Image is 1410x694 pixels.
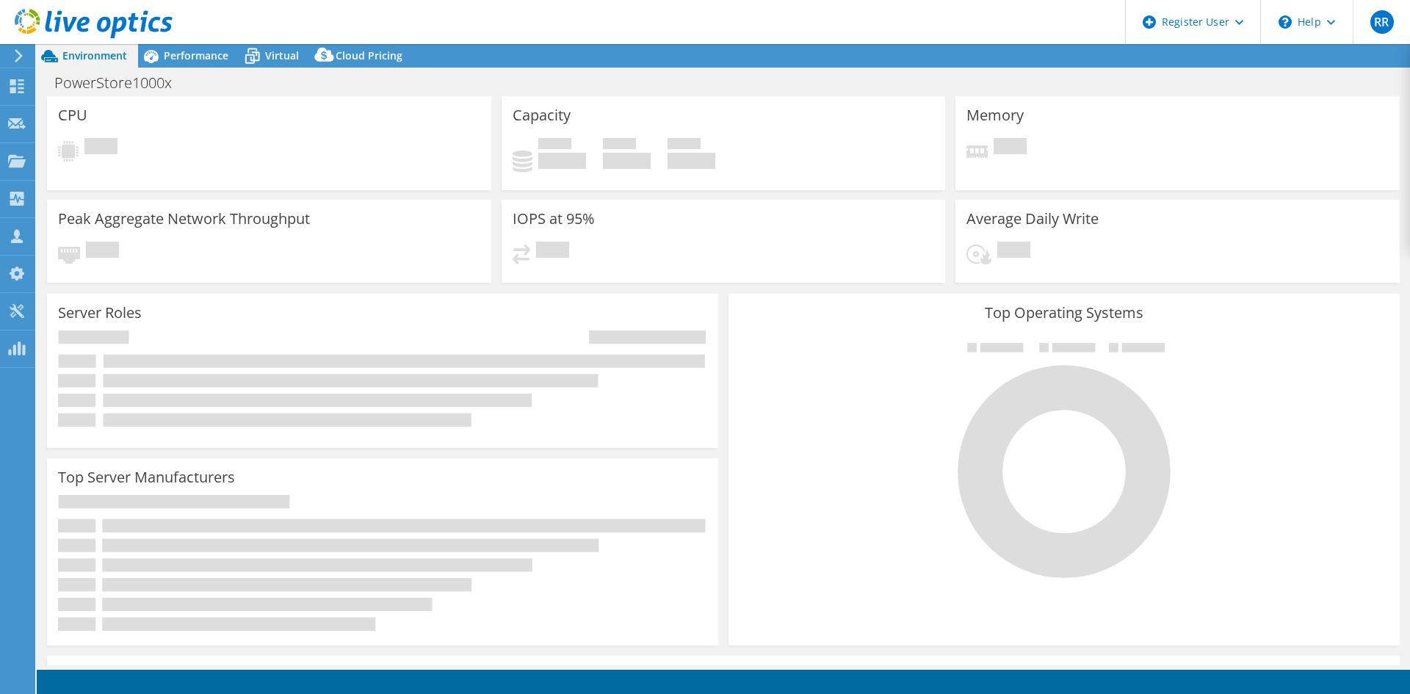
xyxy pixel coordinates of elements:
[668,153,715,169] h4: 0 GiB
[62,48,127,62] span: Environment
[997,242,1030,261] span: Pending
[603,153,651,169] h4: 0 GiB
[603,138,636,153] span: Free
[966,107,1024,123] h3: Memory
[164,48,228,62] span: Performance
[513,107,571,123] h3: Capacity
[58,211,310,227] h3: Peak Aggregate Network Throughput
[48,75,195,91] h1: PowerStore1000x
[1279,15,1292,29] svg: \n
[1370,10,1394,34] span: RR
[58,469,235,485] h3: Top Server Manufacturers
[86,242,119,261] span: Pending
[265,48,299,62] span: Virtual
[84,138,117,158] span: Pending
[58,305,142,321] h3: Server Roles
[538,138,571,153] span: Used
[740,305,1389,321] h3: Top Operating Systems
[966,211,1099,227] h3: Average Daily Write
[538,153,586,169] h4: 0 GiB
[668,138,701,153] span: Total
[994,138,1027,158] span: Pending
[336,48,402,62] span: Cloud Pricing
[58,107,87,123] h3: CPU
[513,211,595,227] h3: IOPS at 95%
[536,242,569,261] span: Pending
